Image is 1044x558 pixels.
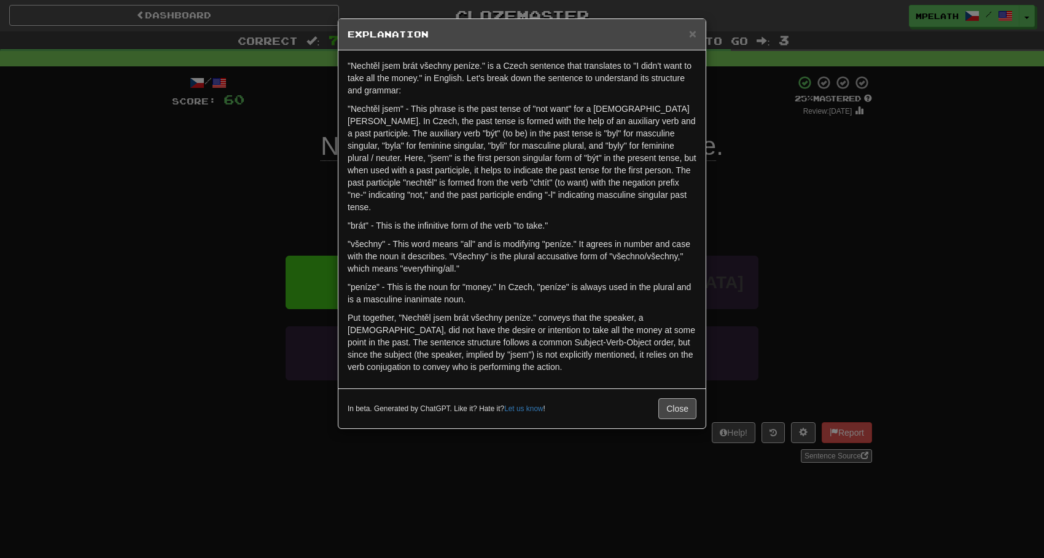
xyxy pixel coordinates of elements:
p: "peníze" - This is the noun for "money." In Czech, "peníze" is always used in the plural and is a... [348,281,696,305]
a: Let us know [504,404,543,413]
p: Put together, "Nechtěl jsem brát všechny peníze." conveys that the speaker, a [DEMOGRAPHIC_DATA],... [348,312,696,373]
button: Close [689,27,696,40]
p: "Nechtěl jsem" - This phrase is the past tense of "not want" for a [DEMOGRAPHIC_DATA][PERSON_NAME... [348,103,696,213]
h5: Explanation [348,28,696,41]
p: "Nechtěl jsem brát všechny peníze." is a Czech sentence that translates to "I didn't want to take... [348,60,696,96]
span: × [689,26,696,41]
small: In beta. Generated by ChatGPT. Like it? Hate it? ! [348,404,545,414]
button: Close [658,398,696,419]
p: "všechny" - This word means "all" and is modifying "peníze." It agrees in number and case with th... [348,238,696,275]
p: "brát" - This is the infinitive form of the verb "to take." [348,219,696,232]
